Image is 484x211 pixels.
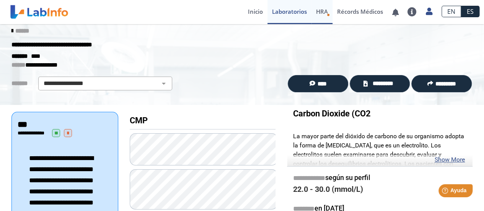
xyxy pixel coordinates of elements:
[442,6,461,17] a: EN
[293,173,467,183] h5: según su perfil
[293,109,370,118] b: Carbon Dioxide (CO2
[316,8,328,15] span: HRA
[435,155,465,164] a: Show More
[416,181,476,203] iframe: Help widget launcher
[461,6,479,17] a: ES
[130,116,148,125] b: CMP
[293,185,467,194] h4: 22.0 - 30.0 (mmol/L)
